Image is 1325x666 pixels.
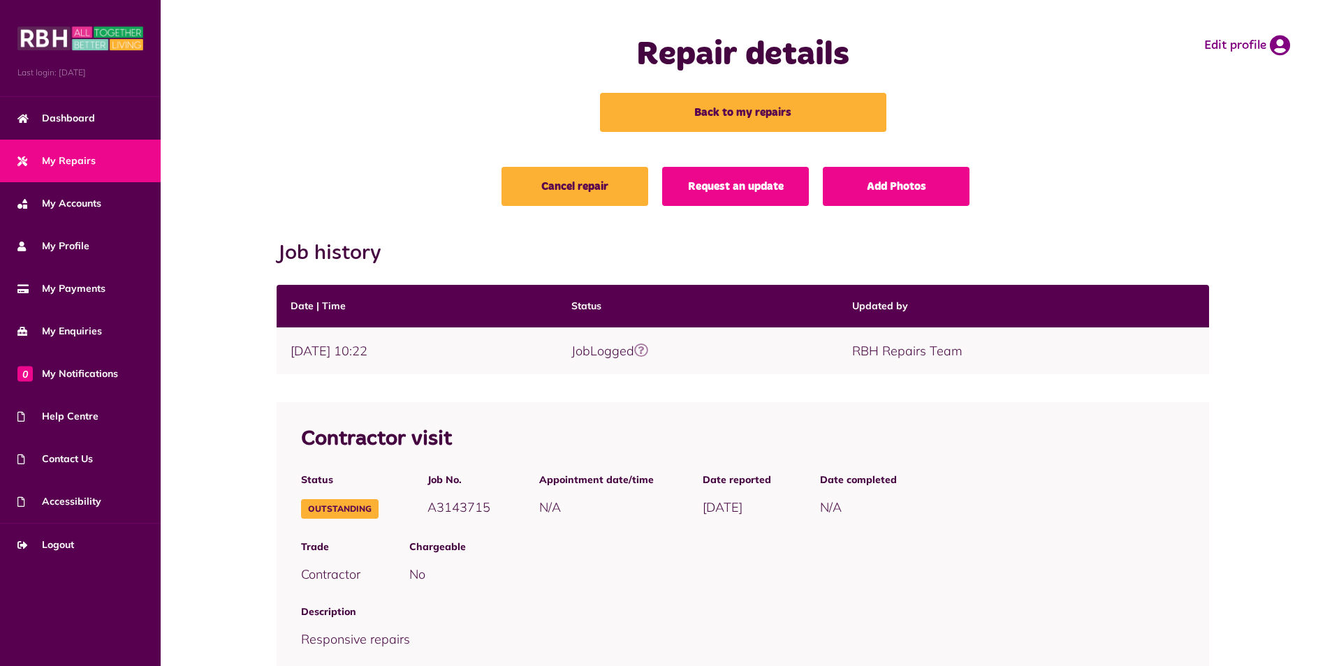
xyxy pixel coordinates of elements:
[1204,35,1290,56] a: Edit profile
[820,499,842,515] span: N/A
[466,35,1020,75] h1: Repair details
[838,285,1209,327] th: Updated by
[17,366,33,381] span: 0
[301,631,410,647] span: Responsive repairs
[17,538,74,552] span: Logout
[17,324,102,339] span: My Enquiries
[17,452,93,466] span: Contact Us
[17,196,101,211] span: My Accounts
[662,167,809,206] a: Request an update
[17,24,143,52] img: MyRBH
[502,167,648,206] a: Cancel repair
[301,540,360,554] span: Trade
[557,285,838,327] th: Status
[600,93,886,132] a: Back to my repairs
[17,409,98,424] span: Help Centre
[277,241,1210,266] h2: Job history
[17,494,101,509] span: Accessibility
[409,566,425,582] span: No
[409,540,1185,554] span: Chargeable
[703,473,771,487] span: Date reported
[17,154,96,168] span: My Repairs
[301,473,379,487] span: Status
[539,473,654,487] span: Appointment date/time
[17,281,105,296] span: My Payments
[277,285,557,327] th: Date | Time
[301,605,1185,619] span: Description
[427,499,490,515] span: A3143715
[301,566,360,582] span: Contractor
[17,66,143,79] span: Last login: [DATE]
[703,499,742,515] span: [DATE]
[17,367,118,381] span: My Notifications
[539,499,561,515] span: N/A
[301,429,452,450] span: Contractor visit
[820,473,897,487] span: Date completed
[823,167,969,206] a: Add Photos
[17,111,95,126] span: Dashboard
[427,473,490,487] span: Job No.
[838,327,1209,374] td: RBH Repairs Team
[557,327,838,374] td: JobLogged
[301,499,379,519] span: Outstanding
[17,239,89,253] span: My Profile
[277,327,557,374] td: [DATE] 10:22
